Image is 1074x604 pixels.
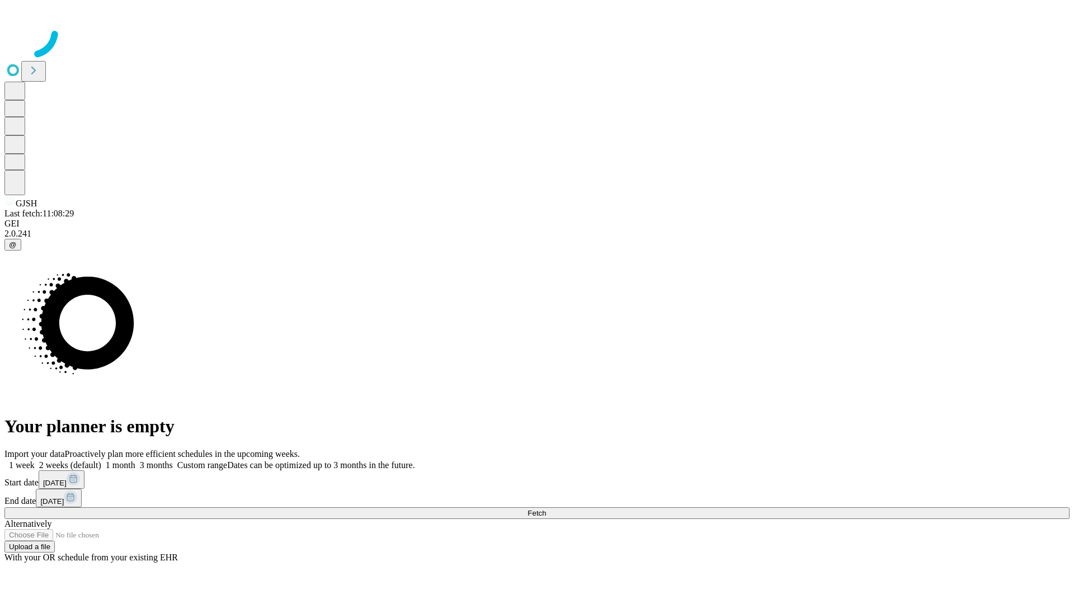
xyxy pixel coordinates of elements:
[39,470,84,489] button: [DATE]
[177,460,227,470] span: Custom range
[4,239,21,251] button: @
[227,460,414,470] span: Dates can be optimized up to 3 months in the future.
[140,460,173,470] span: 3 months
[4,219,1070,229] div: GEI
[9,460,35,470] span: 1 week
[4,209,74,218] span: Last fetch: 11:08:29
[4,229,1070,239] div: 2.0.241
[16,199,37,208] span: GJSH
[4,507,1070,519] button: Fetch
[4,489,1070,507] div: End date
[9,240,17,249] span: @
[4,470,1070,489] div: Start date
[4,449,65,459] span: Import your data
[36,489,82,507] button: [DATE]
[4,553,178,562] span: With your OR schedule from your existing EHR
[39,460,101,470] span: 2 weeks (default)
[527,509,546,517] span: Fetch
[43,479,67,487] span: [DATE]
[106,460,135,470] span: 1 month
[4,416,1070,437] h1: Your planner is empty
[4,541,55,553] button: Upload a file
[40,497,64,506] span: [DATE]
[65,449,300,459] span: Proactively plan more efficient schedules in the upcoming weeks.
[4,519,51,528] span: Alternatively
